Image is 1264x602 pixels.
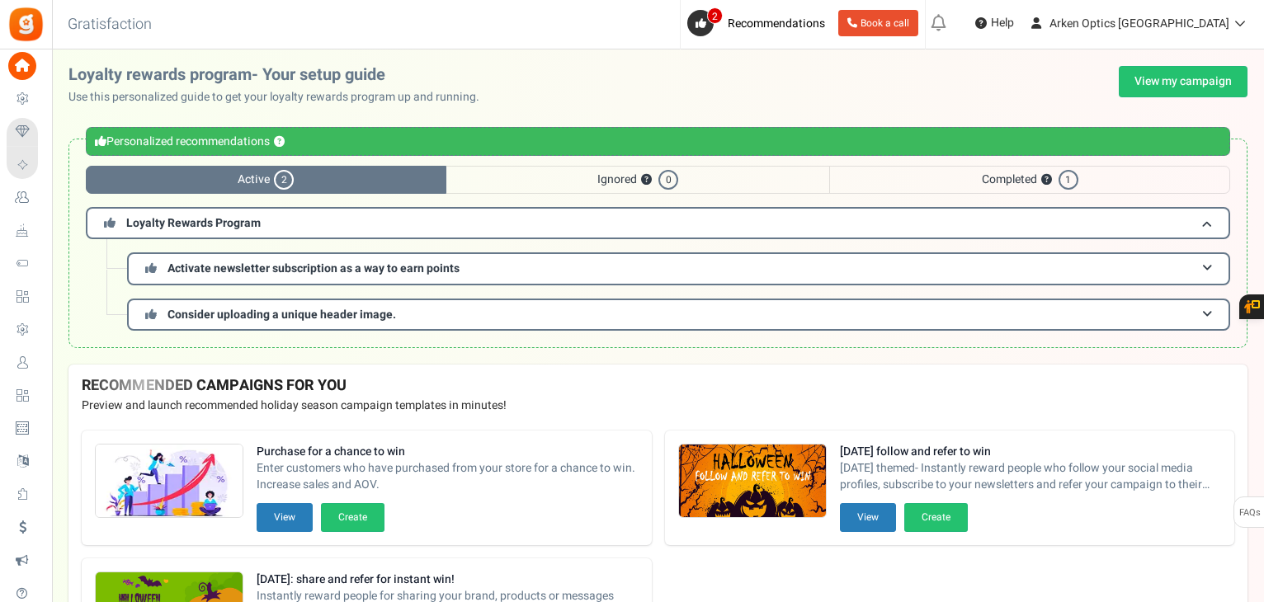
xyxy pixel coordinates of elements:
[82,397,1234,414] p: Preview and launch recommended holiday season campaign templates in minutes!
[1059,170,1078,190] span: 1
[167,260,460,277] span: Activate newsletter subscription as a way to earn points
[68,66,493,84] h2: Loyalty rewards program- Your setup guide
[126,214,261,232] span: Loyalty Rewards Program
[641,175,652,186] button: ?
[257,571,639,588] strong: [DATE]: share and refer for instant win!
[274,137,285,148] button: ?
[257,503,313,532] button: View
[68,89,493,106] p: Use this personalized guide to get your loyalty rewards program up and running.
[658,170,678,190] span: 0
[687,10,832,36] a: 2 Recommendations
[829,166,1230,194] span: Completed
[257,460,639,493] span: Enter customers who have purchased from your store for a chance to win. Increase sales and AOV.
[7,6,45,43] img: Gratisfaction
[838,10,918,36] a: Book a call
[707,7,723,24] span: 2
[840,503,896,532] button: View
[840,444,1222,460] strong: [DATE] follow and refer to win
[1041,175,1052,186] button: ?
[86,127,1230,156] div: Personalized recommendations
[167,306,396,323] span: Consider uploading a unique header image.
[446,166,830,194] span: Ignored
[50,8,170,41] h3: Gratisfaction
[274,170,294,190] span: 2
[96,444,243,519] img: Recommended Campaigns
[257,444,639,460] strong: Purchase for a chance to win
[679,444,826,519] img: Recommended Campaigns
[321,503,384,532] button: Create
[987,15,1014,31] span: Help
[840,460,1222,493] span: [DATE] themed- Instantly reward people who follow your social media profiles, subscribe to your n...
[86,166,446,194] span: Active
[82,378,1234,394] h4: RECOMMENDED CAMPAIGNS FOR YOU
[728,15,825,32] span: Recommendations
[904,503,968,532] button: Create
[1119,66,1247,97] a: View my campaign
[969,10,1021,36] a: Help
[1049,15,1229,32] span: Arken Optics [GEOGRAPHIC_DATA]
[1238,497,1261,529] span: FAQs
